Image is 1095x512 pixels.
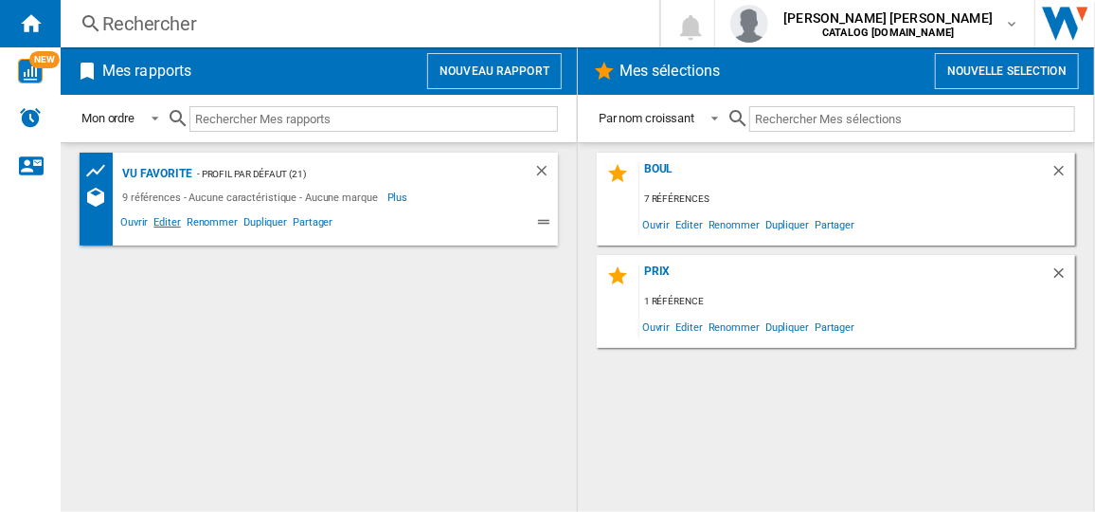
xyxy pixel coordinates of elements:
[99,53,195,89] h2: Mes rapports
[639,265,1050,290] div: PRIX
[81,111,135,125] div: Mon ordre
[189,106,558,132] input: Rechercher Mes rapports
[19,106,42,129] img: alerts-logo.svg
[102,10,610,37] div: Rechercher
[1050,265,1075,290] div: Supprimer
[192,162,495,186] div: - Profil par défaut (21)
[639,290,1075,314] div: 1 référence
[151,213,183,236] span: Editer
[1050,162,1075,188] div: Supprimer
[290,213,335,236] span: Partager
[427,53,562,89] button: Nouveau rapport
[184,213,241,236] span: Renommer
[387,186,411,209] span: Plus
[673,211,705,237] span: Editer
[18,59,43,83] img: wise-card.svg
[29,51,60,68] span: NEW
[706,314,763,339] span: Renommer
[706,211,763,237] span: Renommer
[117,162,192,186] div: vu favorite
[749,106,1075,132] input: Rechercher Mes sélections
[639,211,673,237] span: Ouvrir
[812,314,857,339] span: Partager
[84,159,117,183] div: Tableau des prix des produits
[639,188,1075,211] div: 7 références
[117,186,387,209] div: 9 références - Aucune caractéristique - Aucune marque
[730,5,768,43] img: profile.jpg
[639,162,1050,188] div: boul
[673,314,705,339] span: Editer
[241,213,290,236] span: Dupliquer
[822,27,954,39] b: CATALOG [DOMAIN_NAME]
[84,186,117,209] div: Références
[935,53,1079,89] button: Nouvelle selection
[599,111,694,125] div: Par nom croissant
[533,162,558,186] div: Supprimer
[616,53,724,89] h2: Mes sélections
[117,213,151,236] span: Ouvrir
[763,211,812,237] span: Dupliquer
[783,9,993,27] span: [PERSON_NAME] [PERSON_NAME]
[639,314,673,339] span: Ouvrir
[812,211,857,237] span: Partager
[763,314,812,339] span: Dupliquer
